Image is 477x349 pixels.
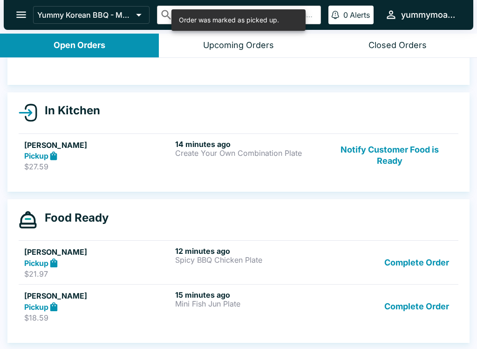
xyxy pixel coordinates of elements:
p: $18.59 [24,313,171,322]
div: Open Orders [54,40,105,51]
h4: In Kitchen [37,104,100,118]
div: Upcoming Orders [203,40,274,51]
h6: 14 minutes ago [175,140,322,149]
a: [PERSON_NAME]Pickup$27.5914 minutes agoCreate Your Own Combination PlateNotify Customer Food is R... [19,133,458,177]
p: Spicy BBQ Chicken Plate [175,256,322,264]
p: Alerts [350,10,370,20]
button: Yummy Korean BBQ - Moanalua [33,6,150,24]
button: open drawer [9,3,33,27]
p: $21.97 [24,269,171,279]
p: Create Your Own Combination Plate [175,149,322,157]
strong: Pickup [24,151,48,161]
a: [PERSON_NAME]Pickup$21.9712 minutes agoSpicy BBQ Chicken PlateComplete Order [19,240,458,284]
button: Complete Order [381,246,453,279]
div: Closed Orders [368,40,427,51]
p: $27.59 [24,162,171,171]
h5: [PERSON_NAME] [24,140,171,151]
p: Mini Fish Jun Plate [175,300,322,308]
p: Yummy Korean BBQ - Moanalua [37,10,132,20]
button: Notify Customer Food is Ready [327,140,453,172]
h5: [PERSON_NAME] [24,290,171,301]
div: yummymoanalua [401,9,458,21]
button: Complete Order [381,290,453,322]
a: [PERSON_NAME]Pickup$18.5915 minutes agoMini Fish Jun PlateComplete Order [19,284,458,328]
button: yummymoanalua [381,5,462,25]
strong: Pickup [24,302,48,312]
h6: 15 minutes ago [175,290,322,300]
h6: 12 minutes ago [175,246,322,256]
h5: [PERSON_NAME] [24,246,171,258]
h4: Food Ready [37,211,109,225]
strong: Pickup [24,258,48,268]
div: Order was marked as picked up. [179,12,279,28]
p: 0 [343,10,348,20]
